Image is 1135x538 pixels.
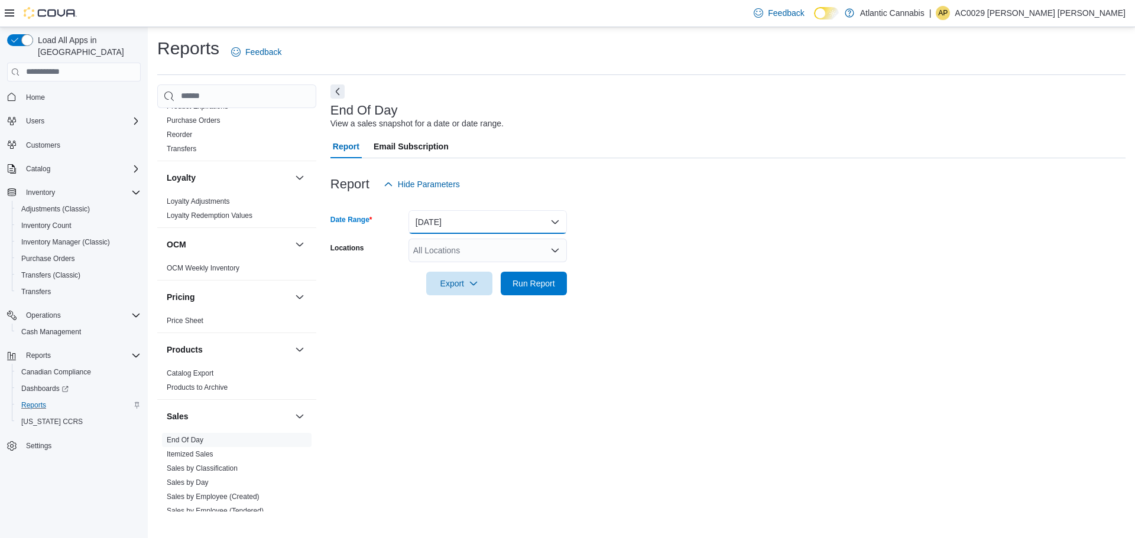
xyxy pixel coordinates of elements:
span: Home [26,93,45,102]
span: Operations [21,308,141,322]
span: Purchase Orders [17,252,141,266]
h3: Sales [167,410,189,422]
a: Sales by Day [167,478,209,487]
span: Transfers (Classic) [17,268,141,282]
h3: OCM [167,239,186,250]
h3: Loyalty [167,172,196,184]
span: Report [333,135,359,158]
span: Itemized Sales [167,449,213,459]
h3: End Of Day [330,103,398,118]
span: Customers [26,141,60,150]
span: Canadian Compliance [17,365,141,379]
a: Product Expirations [167,102,228,110]
a: Dashboards [17,382,73,396]
button: Products [293,343,307,357]
a: Inventory Manager (Classic) [17,235,115,249]
span: Transfers [21,287,51,296]
h3: Products [167,344,203,356]
button: Transfers [12,283,145,300]
button: Reports [12,397,145,413]
a: Dashboards [12,380,145,397]
button: Users [2,113,145,129]
button: [US_STATE] CCRS [12,413,145,430]
span: Inventory Count [17,219,141,233]
span: Dashboards [21,384,69,393]
button: Adjustments (Classic) [12,201,145,217]
a: Feedback [226,40,286,64]
span: Inventory [21,185,141,200]
button: Pricing [293,290,307,304]
span: Email Subscription [374,135,449,158]
button: Loyalty [293,171,307,185]
span: Price Sheet [167,316,203,325]
a: Loyalty Redemption Values [167,211,252,220]
button: Catalog [2,161,145,177]
span: Export [433,272,485,295]
nav: Complex example [7,84,141,485]
a: Feedback [749,1,809,25]
span: Reports [21,400,46,410]
span: Load All Apps in [GEOGRAPHIC_DATA] [33,34,141,58]
div: Loyalty [157,194,316,227]
span: Settings [26,441,51,451]
button: Inventory Count [12,217,145,234]
span: Sales by Classification [167,464,238,473]
span: Inventory Count [21,221,72,230]
a: Inventory Count [17,219,76,233]
h1: Reports [157,37,219,60]
span: Inventory [26,188,55,197]
div: Products [157,366,316,399]
span: Products to Archive [167,383,228,392]
a: Catalog Export [167,369,213,377]
button: OCM [167,239,290,250]
button: Sales [293,409,307,423]
span: Sales by Employee (Tendered) [167,506,264,516]
button: Inventory [21,185,60,200]
a: Transfers (Classic) [17,268,85,282]
button: Purchase Orders [12,250,145,267]
a: Settings [21,439,56,453]
a: Sales by Employee (Tendered) [167,507,264,515]
span: Purchase Orders [21,254,75,263]
span: Canadian Compliance [21,367,91,377]
button: Users [21,114,49,128]
button: Reports [21,348,56,363]
a: Transfers [167,145,196,153]
span: Customers [21,138,141,152]
span: Reports [26,351,51,360]
span: Reports [17,398,141,412]
span: Inventory Manager (Classic) [17,235,141,249]
div: AC0029 Pelley-Myers Katie [936,6,950,20]
a: End Of Day [167,436,203,444]
span: Inventory Manager (Classic) [21,237,110,247]
button: Cash Management [12,324,145,340]
h3: Pricing [167,291,194,303]
span: Cash Management [21,327,81,337]
label: Locations [330,243,364,253]
a: Home [21,90,50,105]
button: Export [426,272,492,295]
button: Customers [2,136,145,154]
span: Reorder [167,130,192,139]
a: OCM Weekly Inventory [167,264,239,272]
span: Cash Management [17,325,141,339]
span: Dashboards [17,382,141,396]
a: Sales by Classification [167,464,238,472]
a: Purchase Orders [167,116,220,125]
a: Products to Archive [167,383,228,392]
button: Hide Parameters [379,172,465,196]
a: Sales by Employee (Created) [167,493,260,501]
span: Feedback [768,7,804,19]
a: Reports [17,398,51,412]
label: Date Range [330,215,372,224]
span: Transfers (Classic) [21,270,80,280]
span: Catalog [21,162,141,176]
span: Users [26,116,44,126]
button: Inventory Manager (Classic) [12,234,145,250]
button: Catalog [21,162,55,176]
button: Settings [2,437,145,454]
span: Transfers [167,144,196,154]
